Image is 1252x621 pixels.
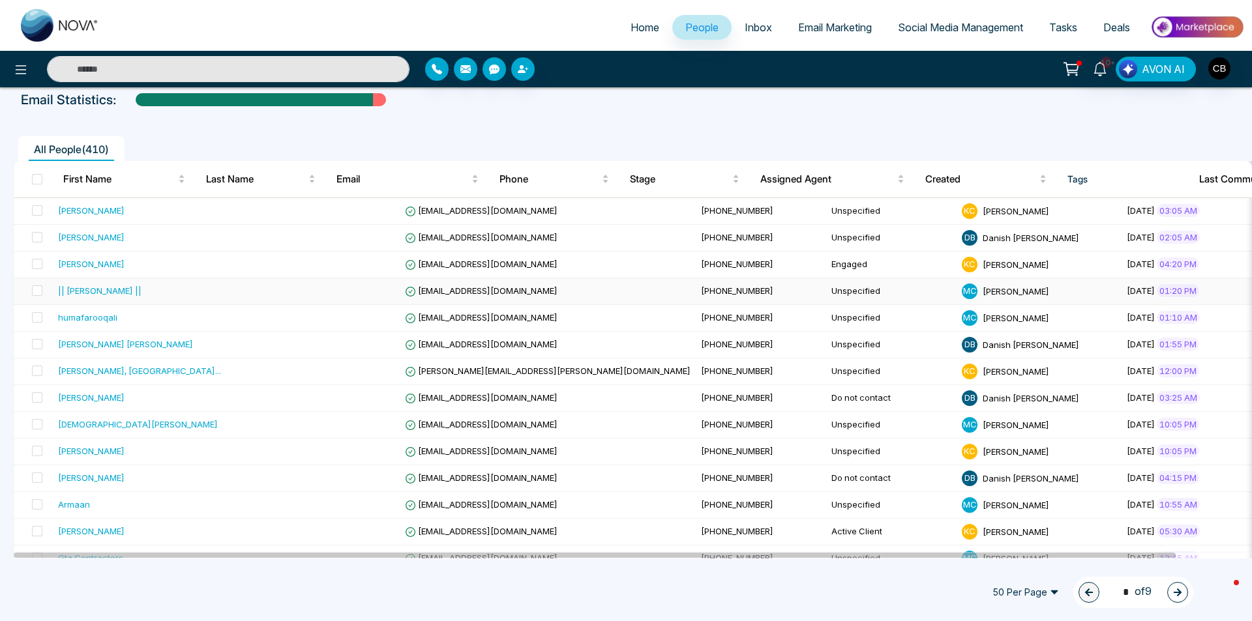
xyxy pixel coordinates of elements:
span: [EMAIL_ADDRESS][DOMAIN_NAME] [405,446,558,456]
span: Stage [630,171,730,187]
span: 03:25 AM [1157,391,1200,404]
span: AVON AI [1142,61,1185,77]
span: [EMAIL_ADDRESS][DOMAIN_NAME] [405,392,558,403]
span: Phone [499,171,599,187]
td: Unspecified [826,358,957,385]
td: Active Client [826,519,957,545]
span: [EMAIL_ADDRESS][DOMAIN_NAME] [405,419,558,429]
span: [PHONE_NUMBER] [701,205,773,216]
td: Unspecified [826,225,957,252]
td: Unspecified [826,305,957,332]
td: Unspecified [826,332,957,358]
span: M C [962,283,977,299]
span: [EMAIL_ADDRESS][DOMAIN_NAME] [405,232,558,242]
span: [DATE] [1127,392,1155,403]
td: Unspecified [826,278,957,305]
span: D B [962,390,977,406]
div: Armaan [58,498,90,511]
span: People [685,21,719,34]
span: [PHONE_NUMBER] [701,366,773,376]
span: [DATE] [1127,205,1155,216]
span: [DATE] [1127,259,1155,269]
span: [PERSON_NAME] [983,366,1049,376]
div: [PERSON_NAME] [58,204,125,217]
span: First Name [63,171,175,187]
span: [EMAIL_ADDRESS][DOMAIN_NAME] [405,472,558,483]
span: [EMAIL_ADDRESS][DOMAIN_NAME] [405,526,558,536]
span: M C [962,310,977,326]
a: People [672,15,732,40]
span: K C [962,257,977,272]
a: Email Marketing [785,15,885,40]
span: [DATE] [1127,472,1155,483]
p: Email Statistics: [21,90,116,109]
th: First Name [53,161,196,197]
td: Unspecified [826,412,957,439]
span: [PHONE_NUMBER] [701,472,773,483]
span: [EMAIL_ADDRESS][DOMAIN_NAME] [405,205,558,216]
span: K C [962,203,977,219]
div: [PERSON_NAME] [PERSON_NAME] [58,338,193,351]
a: Home [618,15,672,40]
div: [PERSON_NAME] [58,391,125,404]
span: Danish [PERSON_NAME] [983,392,1079,403]
td: Engaged [826,252,957,278]
span: 02:05 AM [1157,231,1200,244]
span: 05:30 AM [1157,525,1200,538]
th: Stage [619,161,750,197]
span: M C [962,497,977,513]
span: 01:55 PM [1157,338,1199,351]
img: Nova CRM Logo [21,9,99,42]
div: [PERSON_NAME] [58,525,125,538]
span: [DATE] [1127,446,1155,456]
span: D B [962,470,977,486]
span: [DATE] [1127,285,1155,296]
span: [EMAIL_ADDRESS][DOMAIN_NAME] [405,259,558,269]
span: [DATE] [1127,366,1155,376]
span: 01:10 AM [1157,311,1200,324]
span: D B [962,230,977,246]
span: K C [962,444,977,459]
div: || [PERSON_NAME] || [58,284,142,297]
div: [PERSON_NAME] [58,257,125,270]
th: Email [326,161,489,197]
span: [PERSON_NAME] [983,285,1049,296]
img: Lead Flow [1119,60,1137,78]
div: [PERSON_NAME] [58,231,125,244]
span: 04:15 PM [1157,471,1199,484]
span: Last Name [206,171,306,187]
span: [PHONE_NUMBER] [701,259,773,269]
a: Inbox [732,15,785,40]
img: Market-place.gif [1150,12,1244,42]
span: [PERSON_NAME] [983,312,1049,323]
span: [DATE] [1127,232,1155,242]
td: Do not contact [826,385,957,412]
span: [PERSON_NAME][EMAIL_ADDRESS][PERSON_NAME][DOMAIN_NAME] [405,366,691,376]
span: [DATE] [1127,419,1155,429]
span: 50 Per Page [983,582,1068,603]
span: Social Media Management [898,21,1023,34]
span: 01:20 PM [1157,284,1199,297]
div: [PERSON_NAME], [GEOGRAPHIC_DATA] ... [58,364,221,377]
iframe: Intercom live chat [1208,577,1239,608]
span: [DATE] [1127,312,1155,323]
span: 04:20 PM [1157,257,1199,270]
a: Deals [1090,15,1143,40]
span: M C [962,417,977,433]
a: Social Media Management [885,15,1036,40]
span: Assigned Agent [760,171,895,187]
td: Unspecified [826,198,957,225]
div: [PERSON_NAME] [58,444,125,457]
div: [DEMOGRAPHIC_DATA][PERSON_NAME] [58,418,218,431]
span: [PERSON_NAME] [983,446,1049,456]
span: [DATE] [1127,499,1155,510]
span: [PHONE_NUMBER] [701,339,773,349]
span: [EMAIL_ADDRESS][DOMAIN_NAME] [405,312,558,323]
span: 12:00 PM [1157,364,1199,377]
span: All People ( 410 ) [29,143,114,156]
span: Danish [PERSON_NAME] [983,232,1079,242]
div: humafarooqali [58,311,117,324]
span: Danish [PERSON_NAME] [983,339,1079,349]
span: [PHONE_NUMBER] [701,285,773,296]
th: Phone [489,161,619,197]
